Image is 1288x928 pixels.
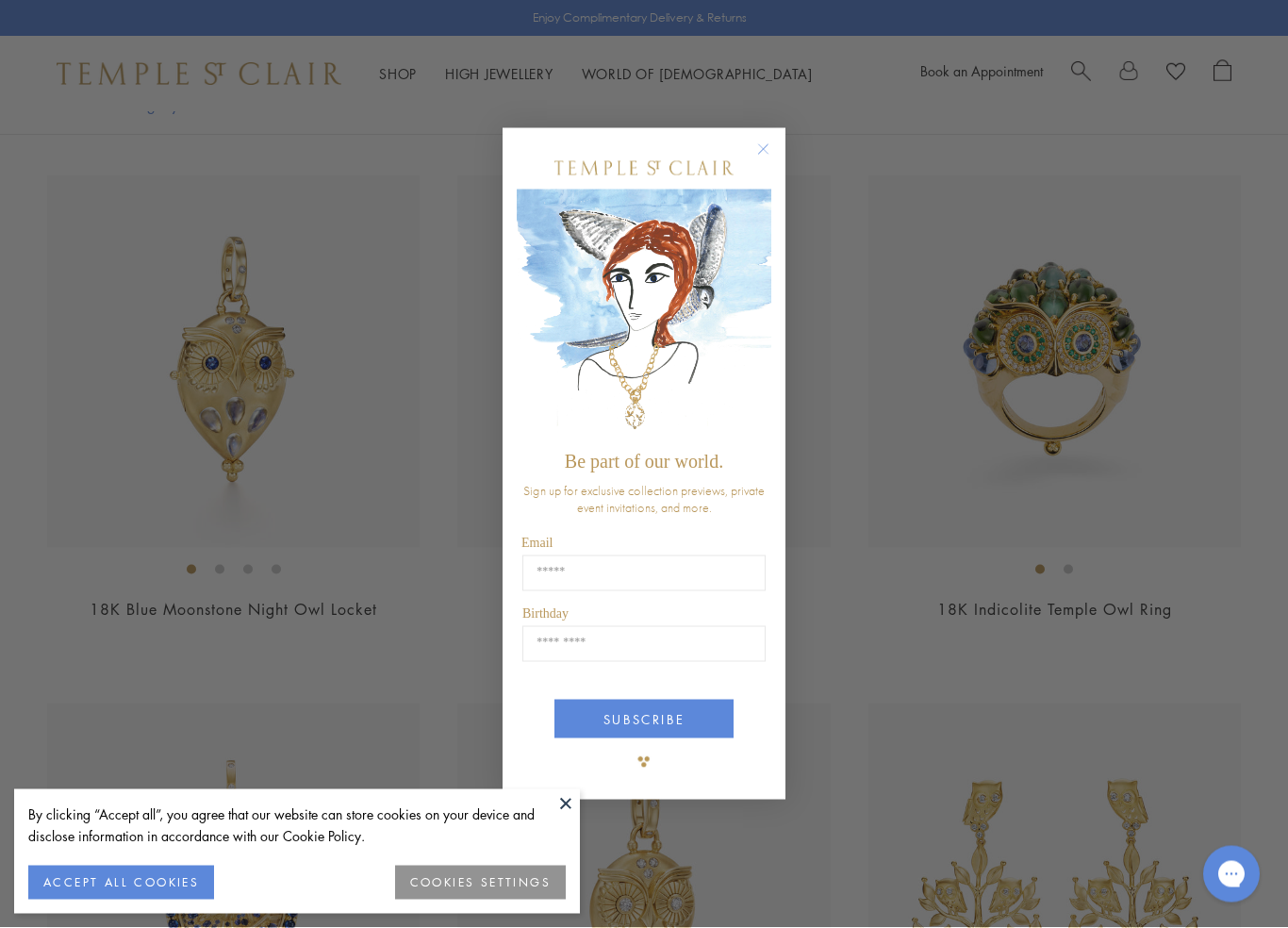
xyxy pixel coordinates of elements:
button: ACCEPT ALL COOKIES [28,866,214,900]
iframe: Gorgias live chat messenger [1194,839,1269,909]
button: COOKIES SETTINGS [395,866,566,900]
span: Email [521,536,553,550]
img: TSC [625,743,663,781]
input: Email [522,555,766,591]
span: Birthday [522,606,569,621]
img: Temple St. Clair [554,161,734,175]
span: Be part of our world. [565,451,723,472]
button: Close dialog [761,147,784,171]
div: By clicking “Accept all”, you agree that our website can store cookies on your device and disclos... [28,804,566,847]
button: SUBSCRIBE [554,700,734,738]
img: c4a9eb12-d91a-4d4a-8ee0-386386f4f338.jpeg [517,190,771,441]
span: Sign up for exclusive collection previews, private event invitations, and more. [523,482,765,516]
